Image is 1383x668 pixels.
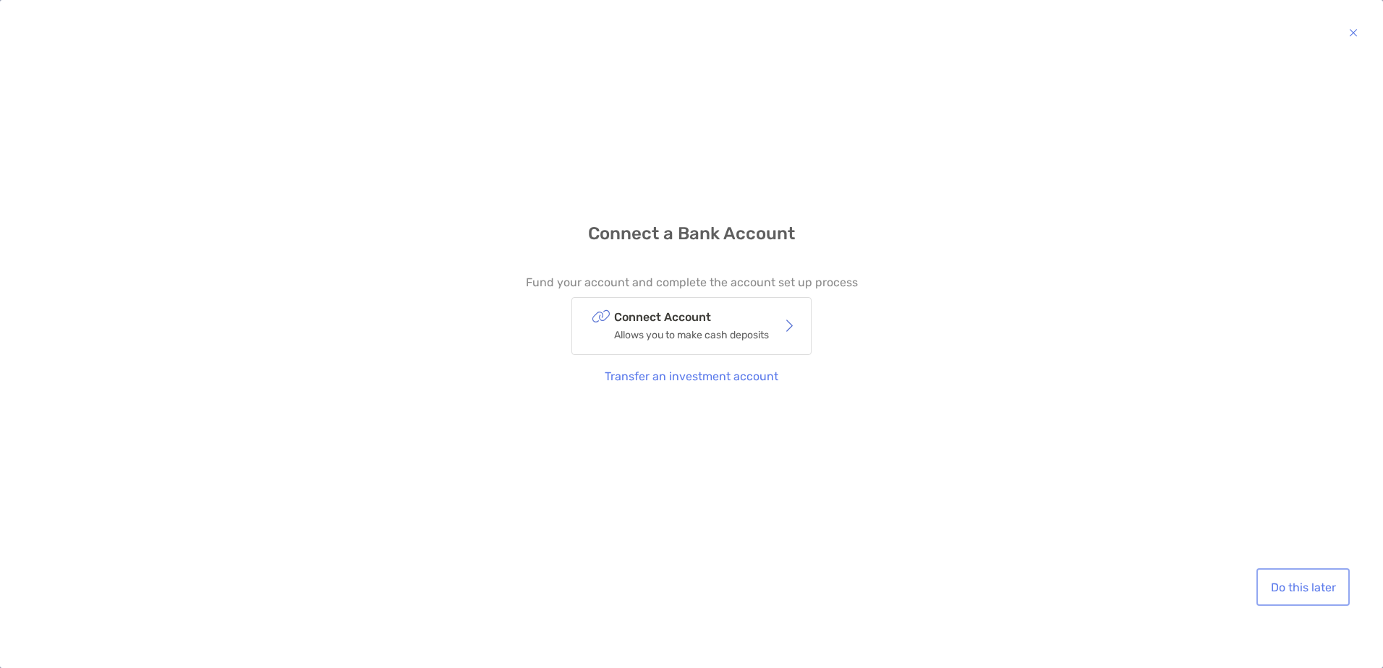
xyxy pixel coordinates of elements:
[1259,571,1347,603] button: Do this later
[614,326,769,344] p: Allows you to make cash deposits
[614,308,769,326] p: Connect Account
[594,361,790,393] button: Transfer an investment account
[571,297,812,355] button: Connect AccountAllows you to make cash deposits
[1349,24,1358,41] img: button icon
[588,223,795,244] h4: Connect a Bank Account
[526,273,858,291] p: Fund your account and complete the account set up process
